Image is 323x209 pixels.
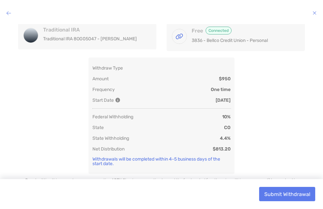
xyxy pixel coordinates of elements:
[43,27,144,33] h4: Traditional IRA
[216,98,231,103] p: [DATE]
[224,125,231,130] p: CO
[18,178,305,187] p: By submitting this request, you are requesting APEX Clearing corporation to send the funds noted ...
[192,27,293,34] h4: Free
[172,29,186,44] img: Free
[92,76,109,82] p: Amount
[92,114,133,120] p: Federal Withholding
[92,65,123,71] p: Withdraw Type
[92,125,104,130] p: State
[219,76,231,82] p: $950
[220,136,231,141] p: 4.4%
[92,146,125,152] p: Net Distribution
[213,146,231,152] p: $813.20
[92,87,115,92] p: Frequency
[92,136,129,141] p: State Withholding
[222,114,231,120] p: 10%
[24,28,38,43] img: Traditional IRA
[92,157,231,166] p: Withdrawals will be completed within 4-5 business days of the start date.
[206,27,232,34] span: Connected
[259,187,315,201] button: Submit Withdrawal
[192,36,293,45] p: 3836 - Bellco Credit Union - Personal
[43,35,144,43] p: Traditional IRA 8OG05047 - [PERSON_NAME]
[211,87,231,92] p: One time
[92,98,119,103] p: Start Date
